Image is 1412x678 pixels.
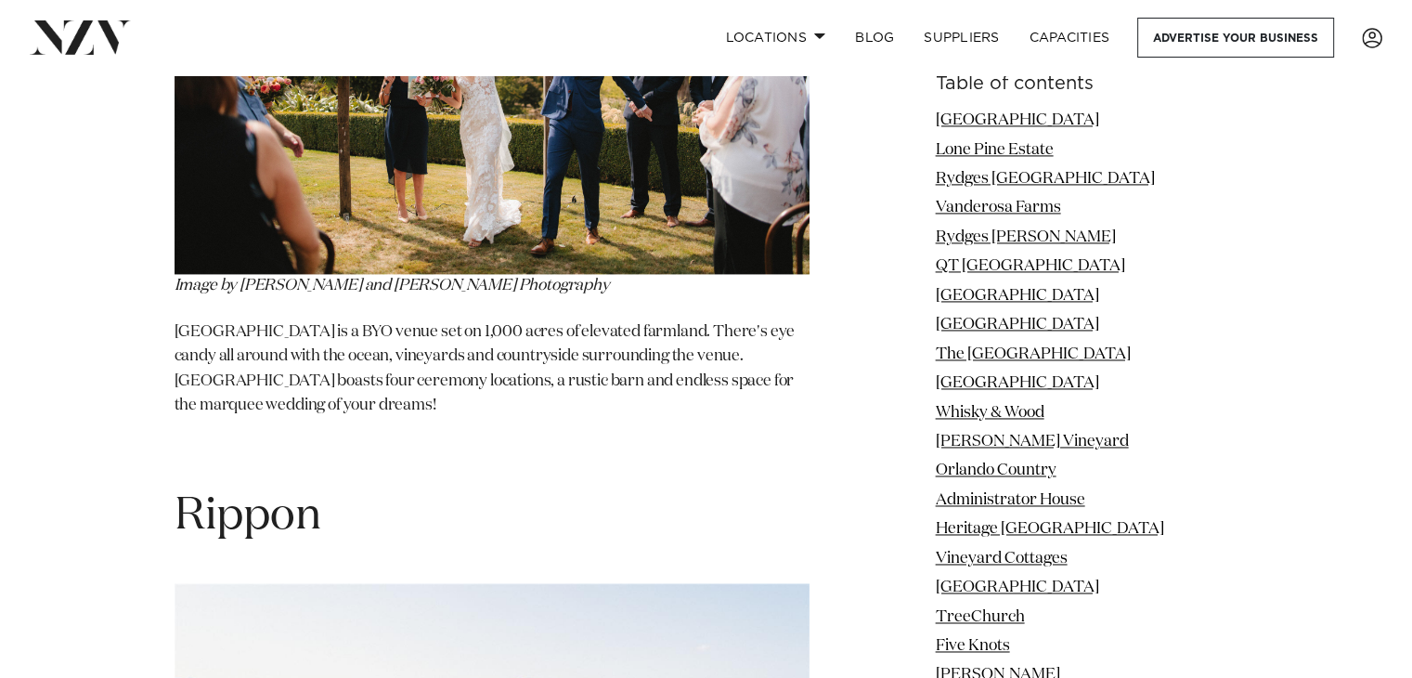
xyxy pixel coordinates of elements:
a: Whisky & Wood [936,405,1044,421]
img: nzv-logo.png [30,20,131,54]
a: [GEOGRAPHIC_DATA] [936,289,1099,305]
a: [GEOGRAPHIC_DATA] [936,113,1099,129]
a: Vanderosa Farms [936,201,1061,216]
a: Vineyard Cottages [936,552,1068,567]
a: Rydges [PERSON_NAME] [936,230,1116,246]
a: [GEOGRAPHIC_DATA] [936,376,1099,392]
a: QT [GEOGRAPHIC_DATA] [936,259,1125,275]
span: Rippon [175,494,321,539]
a: Capacities [1015,18,1125,58]
a: Orlando Country [936,463,1056,479]
a: The [GEOGRAPHIC_DATA] [936,347,1131,363]
a: Heritage [GEOGRAPHIC_DATA] [936,522,1164,538]
a: BLOG [840,18,909,58]
h6: Table of contents [936,75,1238,95]
span: Image by [PERSON_NAME] and [PERSON_NAME] Photography [175,278,610,293]
a: [GEOGRAPHIC_DATA] [936,318,1099,333]
a: [GEOGRAPHIC_DATA] [936,580,1099,596]
a: Rydges [GEOGRAPHIC_DATA] [936,172,1155,188]
a: Advertise your business [1137,18,1334,58]
a: Administrator House [936,493,1085,509]
a: Five Knots [936,639,1010,655]
a: [PERSON_NAME] Vineyard [936,435,1129,450]
a: Lone Pine Estate [936,142,1054,158]
p: [GEOGRAPHIC_DATA] is a BYO venue set on 1,000 acres of elevated farmland. There's eye candy all a... [175,320,810,418]
a: Locations [710,18,840,58]
a: TreeChurch [936,609,1025,625]
a: SUPPLIERS [909,18,1014,58]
